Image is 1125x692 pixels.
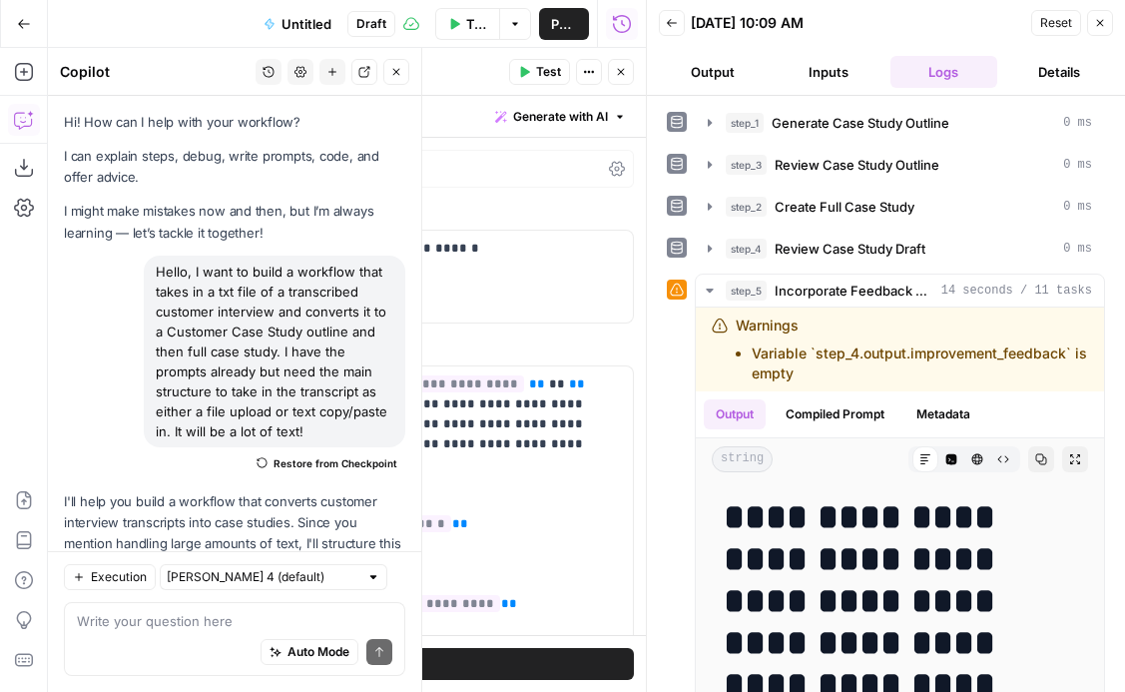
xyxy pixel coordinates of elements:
[726,281,767,301] span: step_5
[509,59,570,85] button: Test
[274,455,397,471] span: Restore from Checkpoint
[775,281,933,301] span: Incorporate Feedback and Finalize Case Study
[775,56,882,88] button: Inputs
[736,316,1088,383] div: Warnings
[513,108,608,126] span: Generate with AI
[252,8,343,40] button: Untitled
[435,8,500,40] button: Test Data
[64,491,405,576] p: I'll help you build a workflow that converts customer interview transcripts into case studies. Si...
[64,112,405,133] p: Hi! How can I help with your workflow?
[696,107,1104,139] button: 0 ms
[64,146,405,188] p: I can explain steps, debug, write prompts, code, and offer advice.
[775,197,914,217] span: Create Full Case Study
[904,399,982,429] button: Metadata
[775,155,939,175] span: Review Case Study Outline
[60,62,250,82] div: Copilot
[712,446,773,472] span: string
[287,643,349,661] span: Auto Mode
[659,56,767,88] button: Output
[1040,14,1072,32] span: Reset
[775,239,925,259] span: Review Case Study Draft
[261,639,358,665] button: Auto Mode
[64,564,156,590] button: Execution
[696,191,1104,223] button: 0 ms
[144,256,405,447] div: Hello, I want to build a workflow that takes in a txt file of a transcribed customer interview an...
[704,399,766,429] button: Output
[774,399,896,429] button: Compiled Prompt
[1005,56,1113,88] button: Details
[167,567,358,587] input: Claude Sonnet 4 (default)
[539,8,589,40] button: Publish
[696,233,1104,265] button: 0 ms
[752,344,1088,383] li: Variable `step_4.output.improvement_feedback` is empty
[726,155,767,175] span: step_3
[696,149,1104,181] button: 0 ms
[64,201,405,243] p: I might make mistakes now and then, but I’m always learning — let’s tackle it together!
[91,568,147,586] span: Execution
[1063,198,1092,216] span: 0 ms
[696,275,1104,307] button: 14 seconds / 11 tasks
[941,282,1092,300] span: 14 seconds / 11 tasks
[281,14,331,34] span: Untitled
[772,113,949,133] span: Generate Case Study Outline
[487,104,634,130] button: Generate with AI
[249,451,405,475] button: Restore from Checkpoint
[356,15,386,33] span: Draft
[726,239,767,259] span: step_4
[726,197,767,217] span: step_2
[1063,114,1092,132] span: 0 ms
[726,113,764,133] span: step_1
[1063,156,1092,174] span: 0 ms
[1031,10,1081,36] button: Reset
[890,56,998,88] button: Logs
[551,14,577,34] span: Publish
[536,63,561,81] span: Test
[466,14,488,34] span: Test Data
[1063,240,1092,258] span: 0 ms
